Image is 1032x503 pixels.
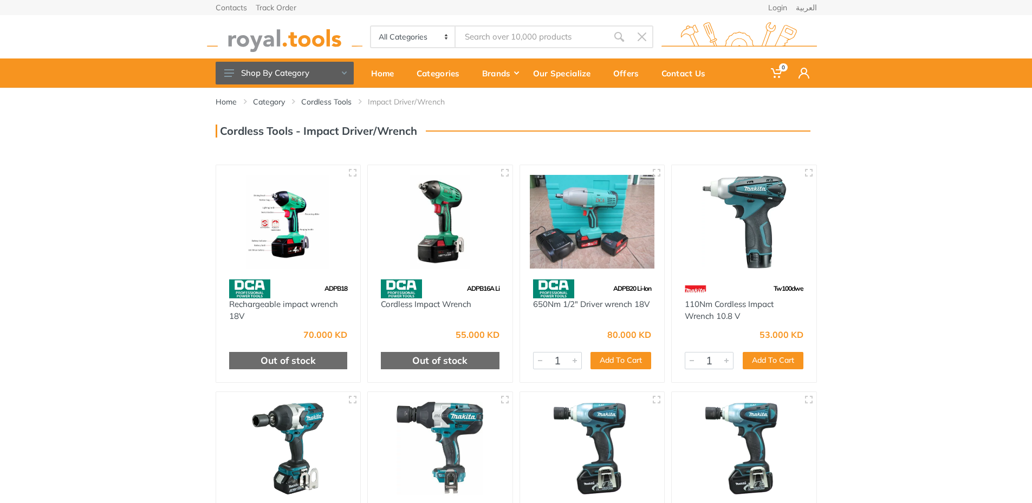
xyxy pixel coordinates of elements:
[661,22,817,52] img: royal.tools Logo
[226,402,351,495] img: Royal Tools - 1,050 NM Cordless Impact Wrench (18V Li-ion) - 3/4
[253,96,285,107] a: Category
[743,352,803,369] button: Add To Cart
[381,279,422,298] img: 58.webp
[613,284,651,292] span: ADPB20 Li-Ion
[525,62,606,84] div: Our Specialize
[763,58,791,88] a: 0
[381,299,471,309] a: Cordless Impact Wrench
[216,4,247,11] a: Contacts
[216,96,237,107] a: Home
[378,402,503,495] img: Royal Tools - 1050 Nm Cordless Impact Wrench (18v) - 3/4
[475,62,525,84] div: Brands
[216,125,417,138] h3: Cordless Tools - Impact Driver/Wrench
[364,62,409,84] div: Home
[796,4,817,11] a: العربية
[533,299,650,309] a: 650Nm 1/2" Driver wrench 18V
[216,62,354,84] button: Shop By Category
[530,402,655,495] img: Royal Tools - 230N.m Cordless Impact Wrench (18V Li-ion) - 1/2
[229,279,270,298] img: 58.webp
[381,352,499,369] div: Out of stock
[456,330,499,339] div: 55.000 KD
[760,330,803,339] div: 53.000 KD
[409,62,475,84] div: Categories
[229,352,348,369] div: Out of stock
[533,279,574,298] img: 58.webp
[525,58,606,88] a: Our Specialize
[606,58,654,88] a: Offers
[368,96,461,107] li: Impact Driver/Wrench
[371,27,456,47] select: Category
[530,175,655,269] img: Royal Tools - 650Nm 1/2
[229,299,338,322] a: Rechargeable impact wrench 18V
[779,63,788,71] span: 0
[216,96,817,107] nav: breadcrumb
[207,22,362,52] img: royal.tools Logo
[456,25,607,48] input: Site search
[681,175,807,269] img: Royal Tools - 110Nm Cordless Impact Wrench 10.8 V
[654,62,721,84] div: Contact Us
[301,96,352,107] a: Cordless Tools
[409,58,475,88] a: Categories
[324,284,347,292] span: ADPB18
[364,58,409,88] a: Home
[768,4,787,11] a: Login
[256,4,296,11] a: Track Order
[303,330,347,339] div: 70.000 KD
[378,175,503,269] img: Royal Tools - Cordless Impact Wrench
[685,279,706,298] img: 42.webp
[774,284,803,292] span: Tw100dwe
[467,284,499,292] span: ADPB16A Li
[590,352,651,369] button: Add To Cart
[226,175,351,269] img: Royal Tools - Rechargeable impact wrench 18V
[654,58,721,88] a: Contact Us
[681,402,807,495] img: Royal Tools - 230N.m Cordless Impact Wrench (18V Li-ion) - 1/2
[685,299,774,322] a: 110Nm Cordless Impact Wrench 10.8 V
[606,62,654,84] div: Offers
[607,330,651,339] div: 80.000 KD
